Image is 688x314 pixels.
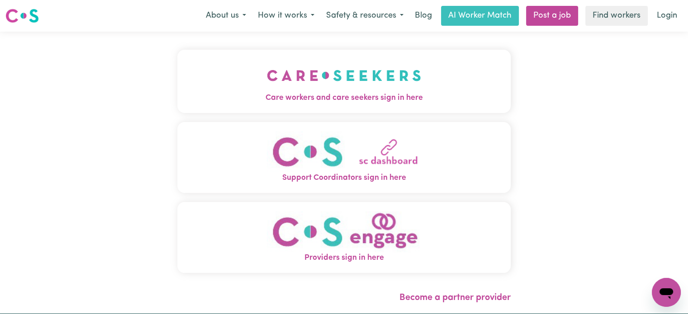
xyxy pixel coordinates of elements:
[399,293,511,302] a: Become a partner provider
[177,122,511,193] button: Support Coordinators sign in here
[177,172,511,184] span: Support Coordinators sign in here
[177,252,511,264] span: Providers sign in here
[200,6,252,25] button: About us
[585,6,648,26] a: Find workers
[409,6,437,26] a: Blog
[651,6,683,26] a: Login
[5,8,39,24] img: Careseekers logo
[177,92,511,104] span: Care workers and care seekers sign in here
[252,6,320,25] button: How it works
[177,50,511,113] button: Care workers and care seekers sign in here
[652,278,681,307] iframe: Button to launch messaging window
[5,5,39,26] a: Careseekers logo
[526,6,578,26] a: Post a job
[177,202,511,273] button: Providers sign in here
[320,6,409,25] button: Safety & resources
[441,6,519,26] a: AI Worker Match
